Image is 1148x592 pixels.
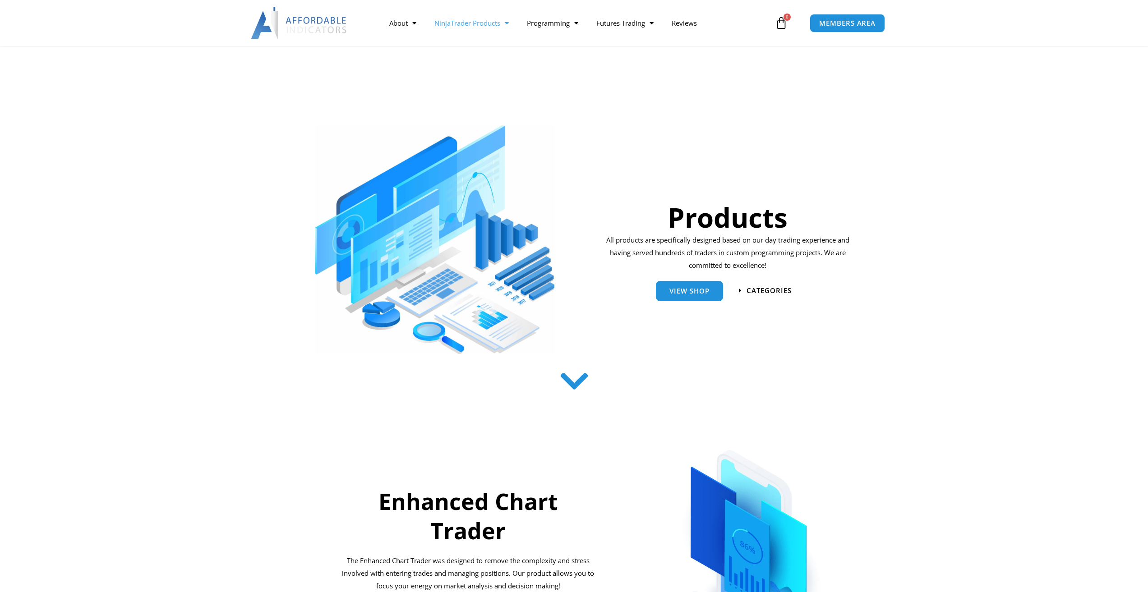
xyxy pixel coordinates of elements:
a: MEMBERS AREA [810,14,885,32]
a: View Shop [656,281,723,301]
p: All products are specifically designed based on our day trading experience and having served hund... [603,234,853,272]
img: LogoAI | Affordable Indicators – NinjaTrader [251,7,348,39]
span: MEMBERS AREA [819,20,876,27]
a: 0 [761,10,801,36]
h1: Products [603,198,853,236]
a: Programming [518,13,587,33]
span: View Shop [669,288,710,294]
a: Futures Trading [587,13,663,33]
span: categories [747,287,792,294]
nav: Menu [380,13,773,33]
a: About [380,13,425,33]
a: Reviews [663,13,706,33]
a: NinjaTrader Products [425,13,518,33]
span: 0 [784,14,791,21]
img: ProductsSection scaled | Affordable Indicators – NinjaTrader [315,125,554,354]
h2: Enhanced Chart Trader [341,487,596,546]
a: categories [739,287,792,294]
